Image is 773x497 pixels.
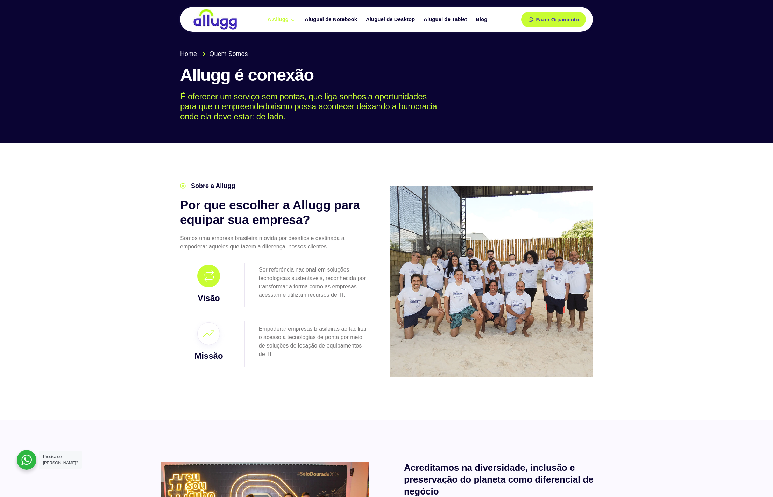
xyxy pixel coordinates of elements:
span: Ser referência nacional em soluções tecnológicas sustentáveis, reconhecida por transformar a form... [259,267,366,298]
a: A Allugg [264,13,301,26]
a: Aluguel de Notebook [301,13,362,26]
p: É oferecer um serviço sem pontas, que liga sonhos a oportunidades para que o empreendedorismo pos... [180,92,583,122]
span: Empoderar empresas brasileiras ao facilitar o acesso a tecnologias de ponta por meio de soluções ... [259,326,367,357]
span: Fazer Orçamento [536,17,579,22]
a: Fazer Orçamento [521,12,586,27]
img: locação de TI é Allugg [192,9,238,30]
span: Home [180,49,197,59]
a: Aluguel de Tablet [420,13,472,26]
a: Aluguel de Desktop [362,13,420,26]
h3: Missão [182,350,236,362]
span: . [345,292,347,298]
p: Somos uma empresa brasileira movida por desafios e destinada a empoderar aqueles que fazem a dife... [180,234,369,251]
h1: Allugg é conexão [180,66,593,85]
span: Sobre a Allugg [189,181,235,191]
a: Blog [472,13,492,26]
h2: Por que escolher a Allugg para equipar sua empresa? [180,198,369,227]
h3: Visão [182,292,236,304]
span: Quem Somos [208,49,248,59]
span: Precisa de [PERSON_NAME]? [43,454,78,465]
